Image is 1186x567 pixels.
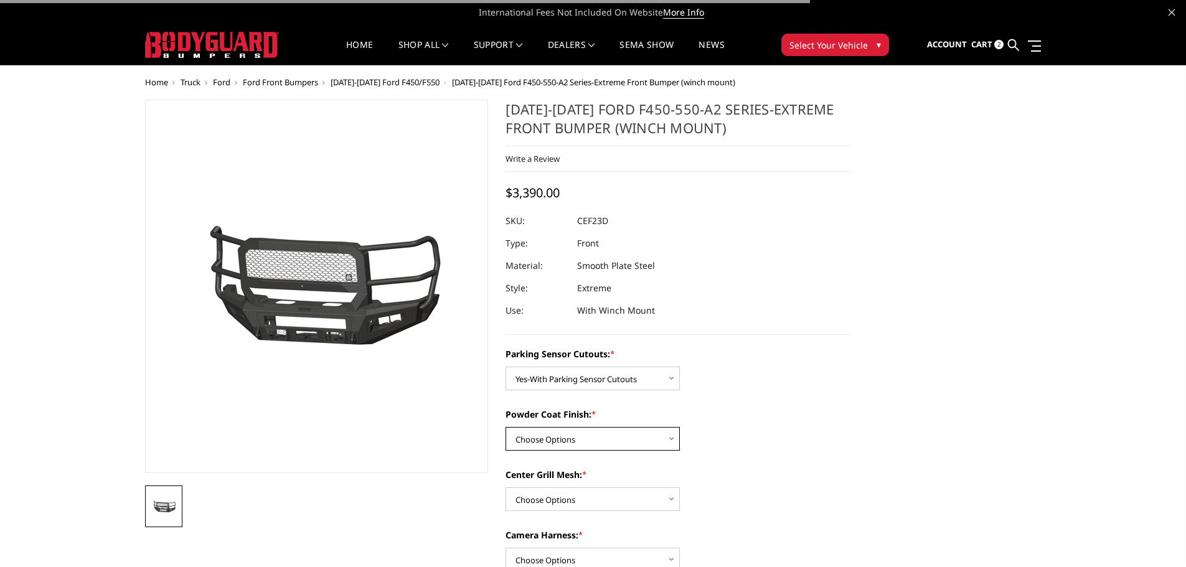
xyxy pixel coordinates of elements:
a: Cart 2 [971,28,1004,62]
a: [DATE]-[DATE] Ford F450/F550 [331,77,440,88]
a: SEMA Show [619,40,674,65]
a: Dealers [548,40,595,65]
a: Support [474,40,523,65]
span: Account [927,39,967,50]
span: [DATE]-[DATE] Ford F450-550-A2 Series-Extreme Front Bumper (winch mount) [452,77,735,88]
dd: CEF23D [577,210,608,232]
a: Write a Review [506,153,560,164]
a: Truck [181,77,200,88]
dt: Style: [506,277,568,299]
a: Account [927,28,967,62]
dt: Use: [506,299,568,322]
label: Center Grill Mesh: [506,468,849,481]
a: Ford [213,77,230,88]
button: Select Your Vehicle [781,34,889,56]
span: Cart [971,39,992,50]
dd: Front [577,232,599,255]
dd: With Winch Mount [577,299,655,322]
h1: [DATE]-[DATE] Ford F450-550-A2 Series-Extreme Front Bumper (winch mount) [506,100,849,146]
img: BODYGUARD BUMPERS [145,32,279,58]
dt: Type: [506,232,568,255]
a: Ford Front Bumpers [243,77,318,88]
a: More Info [663,6,704,19]
a: shop all [398,40,449,65]
dd: Extreme [577,277,611,299]
a: Home [145,77,168,88]
dt: Material: [506,255,568,277]
dd: Smooth Plate Steel [577,255,655,277]
dt: SKU: [506,210,568,232]
img: 2023-2025 Ford F450-550-A2 Series-Extreme Front Bumper (winch mount) [149,500,179,514]
span: 2 [994,40,1004,49]
a: Home [346,40,373,65]
a: News [699,40,724,65]
a: 2023-2025 Ford F450-550-A2 Series-Extreme Front Bumper (winch mount) [145,100,489,473]
span: $3,390.00 [506,184,560,201]
span: Select Your Vehicle [789,39,868,52]
span: ▾ [877,38,881,51]
label: Camera Harness: [506,528,849,541]
iframe: Chat Widget [1124,507,1186,567]
label: Powder Coat Finish: [506,408,849,421]
label: Parking Sensor Cutouts: [506,347,849,360]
